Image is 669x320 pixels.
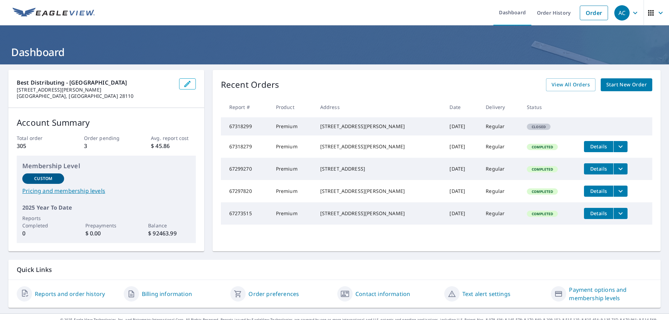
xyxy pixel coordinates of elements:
a: Contact information [355,290,410,298]
span: Details [588,188,609,194]
p: Balance [148,222,190,229]
span: View All Orders [552,80,590,89]
p: Reports Completed [22,214,64,229]
button: filesDropdownBtn-67273515 [613,208,628,219]
p: $ 92463.99 [148,229,190,237]
p: $ 45.86 [151,142,195,150]
div: [STREET_ADDRESS] [320,165,439,172]
a: Pricing and membership levels [22,187,190,195]
button: filesDropdownBtn-67299270 [613,163,628,174]
p: 2025 Year To Date [22,203,190,212]
td: 67318299 [221,117,270,135]
p: Best Distributing - [GEOGRAPHIC_DATA] [17,78,174,87]
button: detailsBtn-67273515 [584,208,613,219]
div: [STREET_ADDRESS][PERSON_NAME] [320,188,439,195]
td: Regular [480,202,521,225]
a: Text alert settings [462,290,510,298]
span: Details [588,165,609,172]
th: Date [444,97,480,117]
td: Premium [270,180,315,202]
a: Order [580,6,608,20]
p: Total order [17,134,61,142]
p: Custom [34,175,52,182]
td: Premium [270,158,315,180]
p: Quick Links [17,265,652,274]
th: Product [270,97,315,117]
img: EV Logo [13,8,95,18]
button: detailsBtn-67299270 [584,163,613,174]
a: View All Orders [546,78,595,91]
a: Billing information [142,290,192,298]
p: 3 [84,142,129,150]
td: [DATE] [444,135,480,158]
td: [DATE] [444,180,480,202]
td: Regular [480,135,521,158]
a: Payment options and membership levels [569,286,652,302]
td: Premium [270,202,315,225]
p: 305 [17,142,61,150]
td: [DATE] [444,202,480,225]
span: Completed [528,145,557,149]
p: Order pending [84,134,129,142]
a: Start New Order [601,78,652,91]
p: Membership Level [22,161,190,171]
td: [DATE] [444,158,480,180]
td: Premium [270,135,315,158]
p: Recent Orders [221,78,279,91]
a: Order preferences [248,290,299,298]
td: [DATE] [444,117,480,135]
td: 67318279 [221,135,270,158]
div: [STREET_ADDRESS][PERSON_NAME] [320,210,439,217]
p: [STREET_ADDRESS][PERSON_NAME] [17,87,174,93]
p: Prepayments [85,222,127,229]
button: detailsBtn-67297820 [584,186,613,197]
span: Details [588,143,609,150]
td: Regular [480,180,521,202]
th: Delivery [480,97,521,117]
th: Status [521,97,578,117]
td: 67299270 [221,158,270,180]
span: Completed [528,167,557,172]
span: Completed [528,211,557,216]
div: [STREET_ADDRESS][PERSON_NAME] [320,143,439,150]
p: $ 0.00 [85,229,127,237]
span: Start New Order [606,80,647,89]
button: filesDropdownBtn-67297820 [613,186,628,197]
th: Report # [221,97,270,117]
th: Address [315,97,444,117]
span: Closed [528,124,550,129]
td: Regular [480,158,521,180]
td: Regular [480,117,521,135]
td: Premium [270,117,315,135]
p: 0 [22,229,64,237]
td: 67273515 [221,202,270,225]
div: [STREET_ADDRESS][PERSON_NAME] [320,123,439,130]
p: [GEOGRAPHIC_DATA], [GEOGRAPHIC_DATA] 28110 [17,93,174,99]
td: 67297820 [221,180,270,202]
span: Completed [528,189,557,194]
p: Avg. report cost [151,134,195,142]
p: Account Summary [17,116,196,129]
a: Reports and order history [35,290,105,298]
h1: Dashboard [8,45,661,59]
div: AC [614,5,630,21]
button: filesDropdownBtn-67318279 [613,141,628,152]
span: Details [588,210,609,217]
button: detailsBtn-67318279 [584,141,613,152]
